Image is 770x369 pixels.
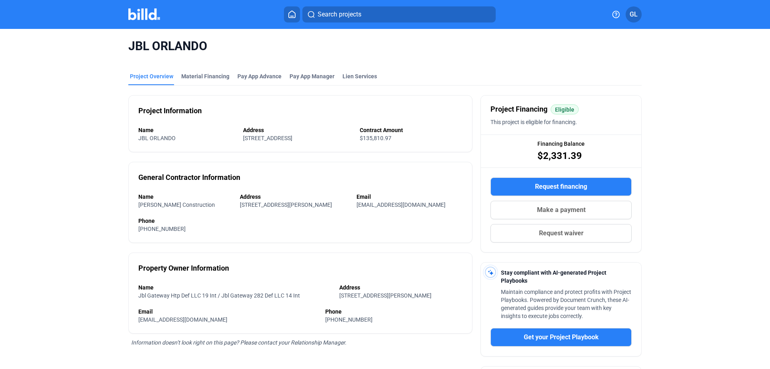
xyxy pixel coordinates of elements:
[302,6,496,22] button: Search projects
[290,72,334,80] span: Pay App Manager
[138,126,235,134] div: Name
[130,72,173,80] div: Project Overview
[131,339,346,346] span: Information doesn’t look right on this page? Please contact your Relationship Manager.
[240,202,332,208] span: [STREET_ADDRESS][PERSON_NAME]
[240,193,349,201] div: Address
[318,10,361,19] span: Search projects
[537,149,582,162] span: $2,331.39
[138,308,317,316] div: Email
[128,8,160,20] img: Billd Company Logo
[490,104,547,115] span: Project Financing
[138,263,229,274] div: Property Owner Information
[490,119,577,125] span: This project is eligible for financing.
[357,193,462,201] div: Email
[357,202,446,208] span: [EMAIL_ADDRESS][DOMAIN_NAME]
[501,289,631,319] span: Maintain compliance and protect profits with Project Playbooks. Powered by Document Crunch, these...
[128,39,642,54] span: JBL ORLANDO
[237,72,282,80] div: Pay App Advance
[138,193,232,201] div: Name
[501,269,606,284] span: Stay compliant with AI-generated Project Playbooks
[524,332,599,342] span: Get your Project Playbook
[360,135,391,141] span: $135,810.97
[138,172,240,183] div: General Contractor Information
[325,308,462,316] div: Phone
[539,228,584,238] span: Request waiver
[537,205,586,215] span: Make a payment
[360,126,462,134] div: Contract Amount
[138,226,186,232] span: [PHONE_NUMBER]
[138,217,462,225] div: Phone
[181,72,229,80] div: Material Financing
[342,72,377,80] div: Lien Services
[339,283,463,292] div: Address
[138,202,215,208] span: [PERSON_NAME] Construction
[490,201,632,219] button: Make a payment
[138,292,300,299] span: Jbl Gateway Htp Def LLC 19 Int / Jbl Gateway 282 Def LLC 14 Int
[535,182,587,192] span: Request financing
[490,328,632,347] button: Get your Project Playbook
[243,135,292,141] span: [STREET_ADDRESS]
[138,135,176,141] span: JBL ORLANDO
[138,105,202,116] div: Project Information
[339,292,432,299] span: [STREET_ADDRESS][PERSON_NAME]
[138,283,331,292] div: Name
[138,316,227,323] span: [EMAIL_ADDRESS][DOMAIN_NAME]
[325,316,373,323] span: [PHONE_NUMBER]
[490,177,632,196] button: Request financing
[626,6,642,22] button: GL
[630,10,638,19] span: GL
[537,140,585,148] span: Financing Balance
[551,104,579,114] mat-chip: Eligible
[243,126,352,134] div: Address
[490,224,632,243] button: Request waiver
